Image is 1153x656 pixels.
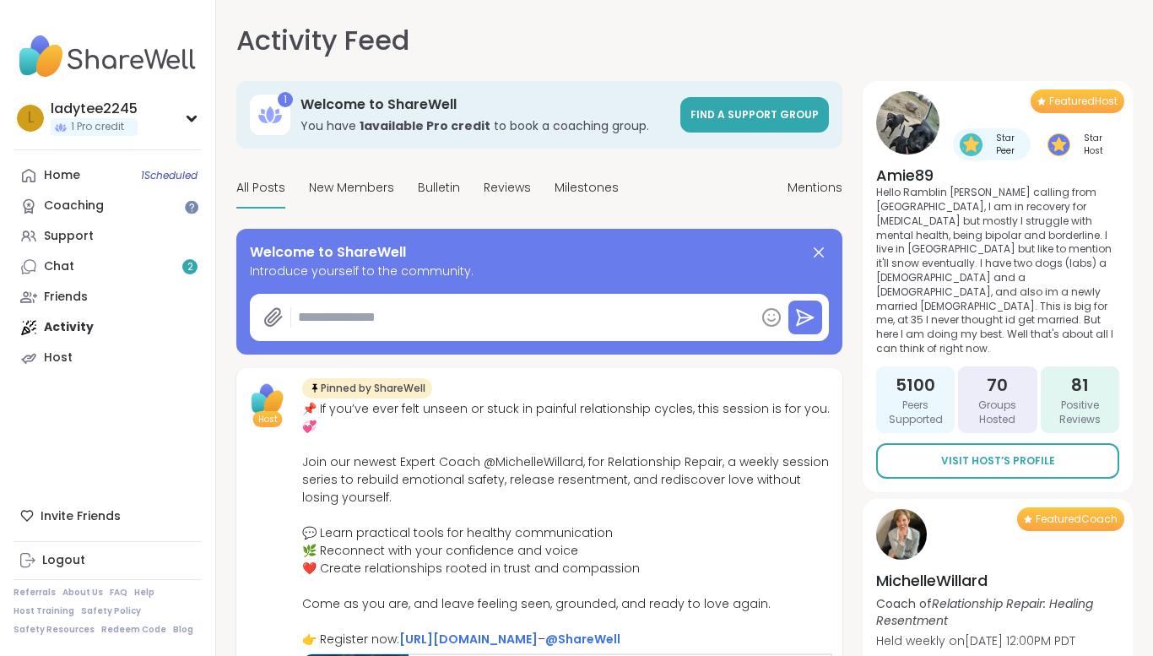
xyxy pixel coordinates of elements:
span: Introduce yourself to the community. [250,263,829,280]
h1: Activity Feed [236,20,409,61]
div: Invite Friends [14,501,202,531]
div: Pinned by ShareWell [302,378,432,398]
span: Groups Hosted [965,398,1030,427]
i: Relationship Repair: Healing Resentment [876,595,1093,629]
img: Star Host [1047,133,1070,156]
span: Star Host [1074,132,1112,157]
span: Featured Host [1049,95,1118,108]
a: Find a support group [680,97,829,133]
p: Hello Ramblin [PERSON_NAME] calling from [GEOGRAPHIC_DATA], I am in recovery for [MEDICAL_DATA] b... [876,186,1119,356]
a: Home1Scheduled [14,160,202,191]
h4: MichelleWillard [876,570,1119,591]
iframe: Spotlight [185,200,198,214]
span: 81 [1071,373,1089,397]
span: 70 [987,373,1008,397]
span: 1 Pro credit [71,120,124,134]
img: Amie89 [876,91,939,155]
div: Host [44,350,73,366]
a: Friends [14,282,202,312]
a: Safety Policy [81,605,141,617]
a: FAQ [110,587,127,599]
div: Chat [44,258,74,275]
h3: You have to book a coaching group. [300,117,670,134]
img: MichelleWillard [876,509,927,560]
div: 1 [278,92,293,107]
img: ShareWell [246,378,289,420]
span: Positive Reviews [1047,398,1112,427]
span: Reviews [484,179,531,197]
span: Welcome to ShareWell [250,242,406,263]
span: 2 [187,260,193,274]
a: Referrals [14,587,56,599]
div: Home [44,167,80,184]
span: 1 Scheduled [141,169,198,182]
a: Help [134,587,154,599]
div: Logout [42,552,85,569]
a: Host Training [14,605,74,617]
span: New Members [309,179,394,197]
a: Coaching [14,191,202,221]
b: 1 available Pro credit [360,117,490,134]
span: 5100 [896,373,935,397]
span: Mentions [788,179,842,197]
a: About Us [62,587,103,599]
a: Logout [14,545,202,576]
img: ShareWell Nav Logo [14,27,202,86]
a: @ShareWell [545,631,620,648]
div: Coaching [44,198,104,214]
a: Safety Resources [14,624,95,636]
span: Star Peer [986,132,1024,157]
a: Blog [173,624,193,636]
span: Milestones [555,179,619,197]
a: Redeem Code [101,624,166,636]
span: Bulletin [418,179,460,197]
a: Chat2 [14,252,202,282]
span: All Posts [236,179,285,197]
span: Host [258,413,278,426]
h4: Amie89 [876,165,1119,186]
a: Visit Host’s Profile [876,443,1119,479]
p: Coach of [876,595,1119,629]
div: Friends [44,289,88,306]
div: 📌 If you’ve ever felt unseen or stuck in painful relationship cycles, this session is for you. 💞 ... [302,400,832,648]
span: Visit Host’s Profile [941,453,1055,469]
div: Support [44,228,94,245]
span: Featured Coach [1036,512,1118,526]
span: l [28,107,34,129]
span: Find a support group [690,107,819,122]
span: Peers Supported [883,398,948,427]
a: [URL][DOMAIN_NAME] [399,631,538,648]
img: Star Peer [960,133,982,156]
h3: Welcome to ShareWell [300,95,670,114]
div: ladytee2245 [51,100,138,118]
a: Support [14,221,202,252]
p: Held weekly on [DATE] 12:00PM PDT [876,632,1119,649]
a: Host [14,343,202,373]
